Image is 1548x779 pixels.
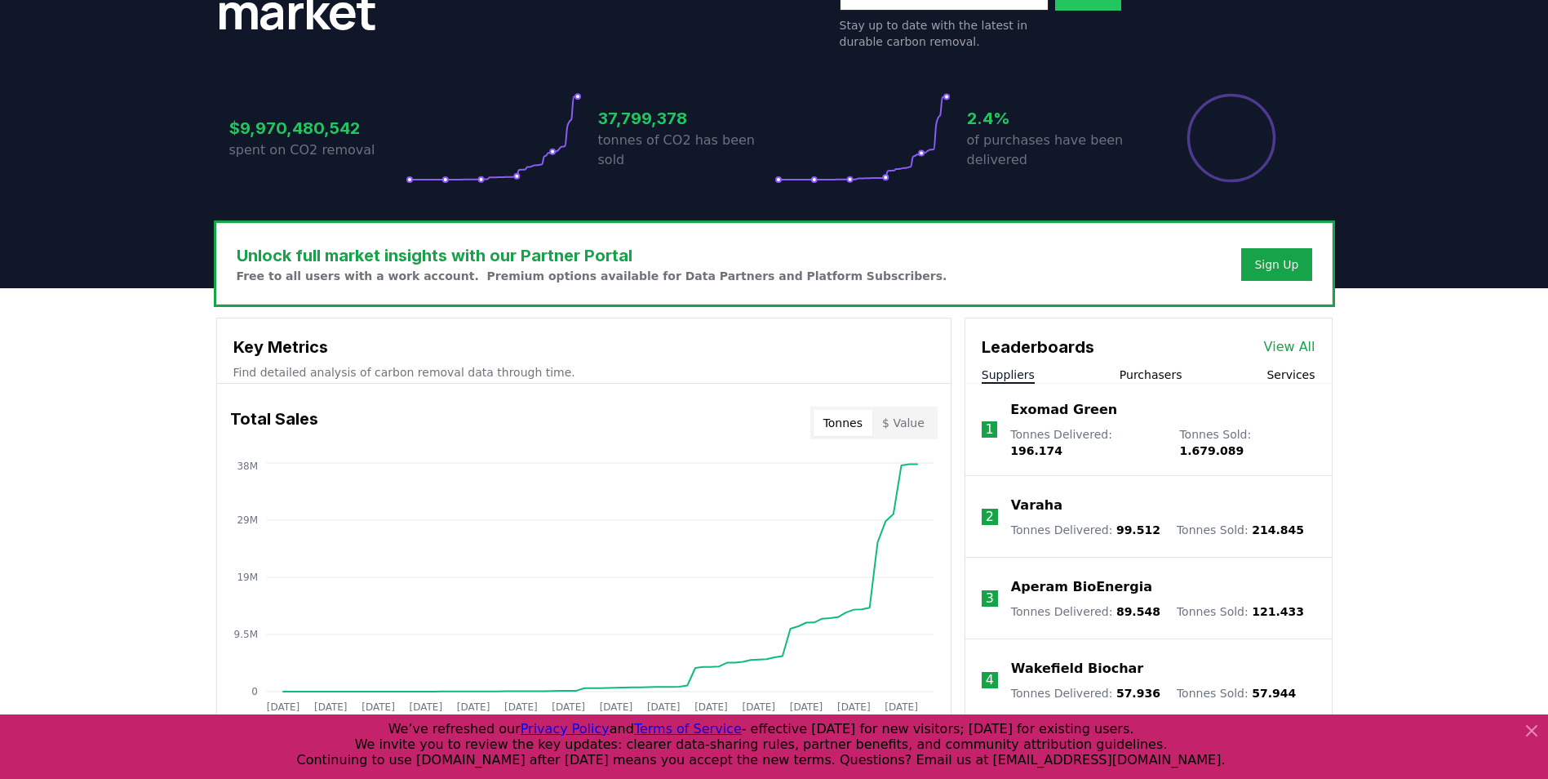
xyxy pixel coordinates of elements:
span: 196.174 [1010,444,1062,457]
tspan: [DATE] [885,701,918,713]
tspan: 0 [251,686,258,697]
button: Purchasers [1120,367,1182,383]
tspan: [DATE] [313,701,347,713]
a: Sign Up [1254,256,1298,273]
tspan: 9.5M [233,629,257,640]
p: of purchases have been delivered [967,131,1143,170]
p: Tonnes Sold : [1177,603,1304,620]
span: 1.679.089 [1179,444,1244,457]
h3: 37,799,378 [598,106,774,131]
tspan: 29M [237,514,258,526]
p: Tonnes Delivered : [1011,522,1160,538]
p: tonnes of CO2 has been sold [598,131,774,170]
tspan: [DATE] [789,701,823,713]
p: 3 [986,589,994,608]
p: Tonnes Sold : [1179,426,1315,459]
tspan: [DATE] [409,701,442,713]
button: Sign Up [1241,248,1311,281]
a: Wakefield Biochar [1011,659,1143,679]
p: Tonnes Delivered : [1011,603,1160,620]
p: 4 [986,670,994,690]
h3: Total Sales [230,407,318,439]
span: 89.548 [1116,605,1160,618]
span: 214.845 [1252,523,1304,536]
p: Tonnes Sold : [1177,685,1296,701]
span: 57.944 [1252,687,1296,700]
span: 99.512 [1116,523,1160,536]
button: Tonnes [814,410,872,436]
p: 1 [985,420,993,439]
div: Percentage of sales delivered [1186,92,1277,184]
a: View All [1264,337,1315,357]
h3: Leaderboards [982,335,1094,359]
button: $ Value [872,410,934,436]
p: Find detailed analysis of carbon removal data through time. [233,364,934,381]
tspan: [DATE] [646,701,680,713]
tspan: [DATE] [694,701,728,713]
h3: Key Metrics [233,335,934,359]
tspan: 19M [237,572,258,583]
p: 2 [986,507,994,527]
h3: Unlock full market insights with our Partner Portal [237,243,947,268]
a: Varaha [1011,496,1062,515]
h3: $9,970,480,542 [229,116,406,140]
tspan: [DATE] [552,701,585,713]
h3: 2.4% [967,106,1143,131]
p: Tonnes Sold : [1177,522,1304,538]
span: 57.936 [1116,687,1160,700]
span: 121.433 [1252,605,1304,618]
tspan: [DATE] [742,701,775,713]
tspan: [DATE] [837,701,871,713]
button: Services [1266,367,1315,383]
a: Exomad Green [1010,400,1117,420]
tspan: [DATE] [266,701,299,713]
tspan: [DATE] [599,701,632,713]
p: Stay up to date with the latest in durable carbon removal. [840,17,1049,50]
p: Tonnes Delivered : [1011,685,1160,701]
p: Tonnes Delivered : [1010,426,1163,459]
tspan: [DATE] [361,701,395,713]
button: Suppliers [982,367,1035,383]
tspan: [DATE] [504,701,538,713]
p: spent on CO2 removal [229,140,406,160]
tspan: [DATE] [456,701,490,713]
tspan: 38M [237,461,258,472]
p: Free to all users with a work account. Premium options available for Data Partners and Platform S... [237,268,947,284]
a: Aperam BioEnergia [1011,577,1152,597]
